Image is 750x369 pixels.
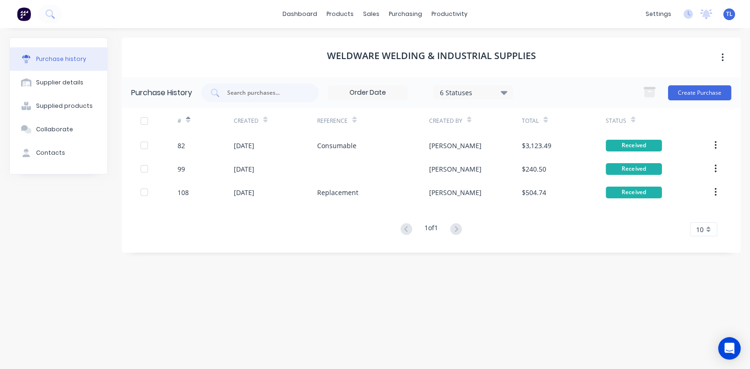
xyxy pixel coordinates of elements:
div: [DATE] [234,164,254,174]
img: Factory [17,7,31,21]
div: productivity [427,7,472,21]
div: 1 of 1 [424,223,438,236]
div: Purchase history [36,55,86,63]
div: Supplier details [36,78,83,87]
div: $240.50 [522,164,546,174]
div: sales [358,7,384,21]
div: products [322,7,358,21]
div: 99 [178,164,185,174]
div: $3,123.49 [522,141,551,151]
div: Received [606,163,662,175]
div: [PERSON_NAME] [429,164,482,174]
div: purchasing [384,7,427,21]
div: Contacts [36,149,65,157]
div: Status [606,117,626,125]
div: Open Intercom Messenger [718,337,741,360]
div: settings [641,7,676,21]
input: Order Date [328,86,407,100]
div: 82 [178,141,185,151]
div: Consumable [317,141,356,151]
div: Total [522,117,539,125]
input: Search purchases... [226,88,304,98]
div: [DATE] [234,141,254,151]
div: Purchase History [131,87,192,98]
div: Reference [317,117,348,125]
div: Collaborate [36,125,73,134]
span: TL [726,10,733,18]
div: Created [234,117,259,125]
h1: Weldware Welding & Industrial Supplies [327,50,536,61]
span: 10 [696,225,704,234]
div: [DATE] [234,188,254,197]
button: Supplier details [10,71,107,94]
button: Contacts [10,141,107,165]
div: # [178,117,181,125]
div: Received [606,187,662,198]
div: Replacement [317,188,358,197]
button: Purchase history [10,47,107,71]
button: Supplied products [10,94,107,118]
div: $504.74 [522,188,546,197]
div: Created By [429,117,462,125]
div: 108 [178,188,189,197]
div: Received [606,140,662,151]
button: Collaborate [10,118,107,141]
div: [PERSON_NAME] [429,188,482,197]
div: Supplied products [36,102,93,110]
div: 6 Statuses [440,87,507,97]
div: [PERSON_NAME] [429,141,482,151]
button: Create Purchase [668,85,731,100]
a: dashboard [278,7,322,21]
